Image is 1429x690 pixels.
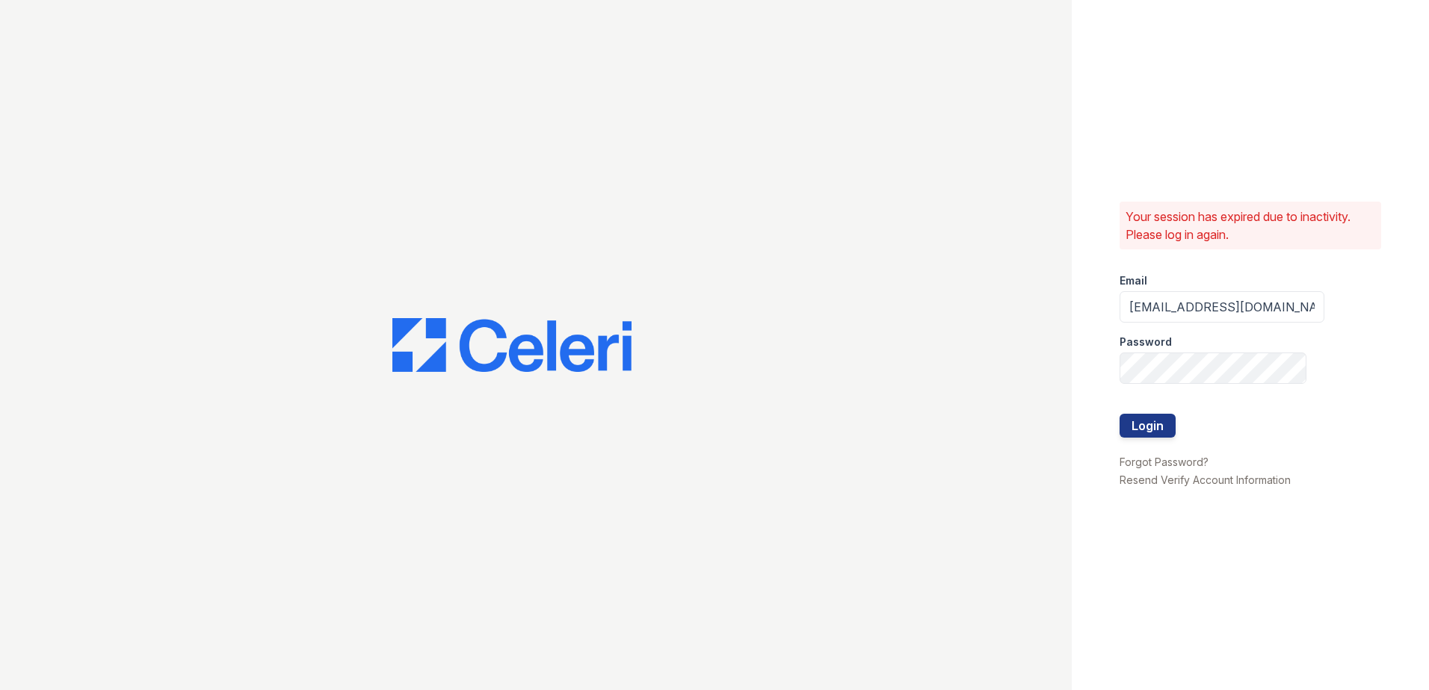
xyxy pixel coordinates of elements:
[1120,335,1172,349] label: Password
[392,318,632,372] img: CE_Logo_Blue-a8612792a0a2168367f1c8372b55b34899dd931a85d93a1a3d3e32e68fde9ad4.png
[1120,456,1209,468] a: Forgot Password?
[1120,414,1176,438] button: Login
[1120,273,1147,288] label: Email
[1126,208,1375,243] p: Your session has expired due to inactivity. Please log in again.
[1120,473,1291,486] a: Resend Verify Account Information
